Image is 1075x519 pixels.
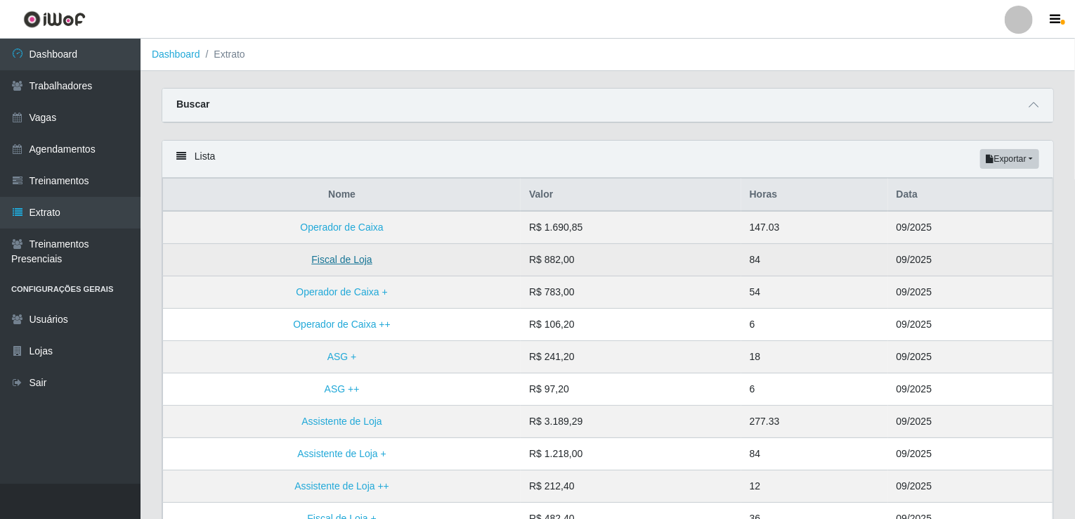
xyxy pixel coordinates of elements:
[521,406,741,438] td: R$ 3.189,29
[521,341,741,373] td: R$ 241,20
[521,470,741,503] td: R$ 212,40
[741,211,888,244] td: 147.03
[301,416,382,427] a: Assistente de Loja
[741,438,888,470] td: 84
[327,351,357,362] a: ASG +
[521,211,741,244] td: R$ 1.690,85
[176,98,209,110] strong: Buscar
[297,448,386,459] a: Assistente de Loja +
[888,470,1053,503] td: 09/2025
[162,141,1053,178] div: Lista
[980,149,1039,169] button: Exportar
[888,438,1053,470] td: 09/2025
[741,309,888,341] td: 6
[888,179,1053,212] th: Data
[141,39,1075,71] nav: breadcrumb
[521,244,741,276] td: R$ 882,00
[521,179,741,212] th: Valor
[521,309,741,341] td: R$ 106,20
[888,406,1053,438] td: 09/2025
[296,286,387,297] a: Operador de Caixa +
[741,244,888,276] td: 84
[888,244,1053,276] td: 09/2025
[741,341,888,373] td: 18
[521,438,741,470] td: R$ 1.218,00
[888,309,1053,341] td: 09/2025
[163,179,521,212] th: Nome
[741,373,888,406] td: 6
[293,319,391,330] a: Operador de Caixa ++
[741,276,888,309] td: 54
[741,470,888,503] td: 12
[200,47,245,62] li: Extrato
[741,179,888,212] th: Horas
[152,49,200,60] a: Dashboard
[521,373,741,406] td: R$ 97,20
[888,373,1053,406] td: 09/2025
[888,276,1053,309] td: 09/2025
[311,254,372,265] a: Fiscal de Loja
[521,276,741,309] td: R$ 783,00
[300,222,383,233] a: Operador de Caixa
[23,11,86,28] img: CoreUI Logo
[888,341,1053,373] td: 09/2025
[741,406,888,438] td: 277.33
[294,480,389,492] a: Assistente de Loja ++
[325,383,360,395] a: ASG ++
[888,211,1053,244] td: 09/2025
